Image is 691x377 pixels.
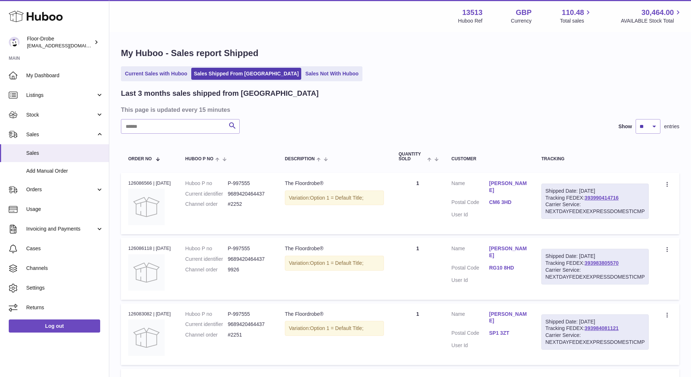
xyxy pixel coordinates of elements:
dd: 9926 [228,266,270,273]
dt: Name [451,180,489,196]
dt: User Id [451,342,489,349]
span: Quantity Sold [398,152,425,161]
label: Show [619,123,632,130]
span: Listings [26,92,96,99]
img: no-photo.jpg [128,319,165,356]
span: 110.48 [562,8,584,17]
span: Returns [26,304,103,311]
img: no-photo.jpg [128,254,165,291]
dt: User Id [451,277,489,284]
div: Customer [451,157,527,161]
a: Current Sales with Huboo [122,68,190,80]
span: Settings [26,284,103,291]
dd: 9689420464437 [228,321,270,328]
div: Carrier Service: NEXTDAYFEDEXEXPRESSDOMESTICMP [545,332,645,346]
h2: Last 3 months sales shipped from [GEOGRAPHIC_DATA] [121,89,319,98]
dt: Current identifier [185,191,228,197]
span: Channels [26,265,103,272]
strong: 13513 [462,8,483,17]
dt: Huboo P no [185,180,228,187]
div: Variation: [285,321,384,336]
div: 126083082 | [DATE] [128,311,171,317]
a: [PERSON_NAME] [489,311,527,325]
div: Currency [511,17,532,24]
div: Shipped Date: [DATE] [545,253,645,260]
a: 393983805570 [585,260,619,266]
dt: Huboo P no [185,311,228,318]
dt: Channel order [185,201,228,208]
dt: Channel order [185,331,228,338]
dt: Name [451,245,489,261]
dt: User Id [451,211,489,218]
td: 1 [391,238,444,299]
dd: P-997555 [228,311,270,318]
dt: Channel order [185,266,228,273]
div: Tracking FEDEX: [541,249,649,284]
a: 110.48 Total sales [560,8,592,24]
dd: 9689420464437 [228,256,270,263]
a: RG10 8HD [489,264,527,271]
h1: My Huboo - Sales report Shipped [121,47,679,59]
span: Invoicing and Payments [26,225,96,232]
dd: P-997555 [228,245,270,252]
div: Variation: [285,191,384,205]
span: Sales [26,150,103,157]
dd: P-997555 [228,180,270,187]
span: Description [285,157,315,161]
dt: Postal Code [451,330,489,338]
a: 30,464.00 AVAILABLE Stock Total [621,8,682,24]
span: My Dashboard [26,72,103,79]
dd: 9689420464437 [228,191,270,197]
div: The Floordrobe® [285,311,384,318]
dd: #2251 [228,331,270,338]
a: [PERSON_NAME] [489,245,527,259]
div: The Floordrobe® [285,245,384,252]
a: 393990414716 [585,195,619,201]
span: Stock [26,111,96,118]
img: jthurling@live.com [9,37,20,48]
div: Shipped Date: [DATE] [545,188,645,195]
dd: #2252 [228,201,270,208]
span: Option 1 = Default Title; [310,195,364,201]
a: SP1 3ZT [489,330,527,337]
span: Cases [26,245,103,252]
div: Tracking FEDEX: [541,314,649,350]
a: Log out [9,319,100,333]
span: [EMAIL_ADDRESS][DOMAIN_NAME] [27,43,107,48]
td: 1 [391,173,444,234]
a: Sales Shipped From [GEOGRAPHIC_DATA] [191,68,301,80]
div: Carrier Service: NEXTDAYFEDEXEXPRESSDOMESTICMP [545,267,645,280]
strong: GBP [516,8,531,17]
h3: This page is updated every 15 minutes [121,106,678,114]
a: CM6 3HD [489,199,527,206]
div: Carrier Service: NEXTDAYFEDEXEXPRESSDOMESTICMP [545,201,645,215]
span: Orders [26,186,96,193]
div: Huboo Ref [458,17,483,24]
td: 1 [391,303,444,365]
div: Shipped Date: [DATE] [545,318,645,325]
a: Sales Not With Huboo [303,68,361,80]
div: Variation: [285,256,384,271]
dt: Name [451,311,489,326]
div: Tracking FEDEX: [541,184,649,219]
span: entries [664,123,679,130]
span: Add Manual Order [26,168,103,174]
img: no-photo.jpg [128,189,165,225]
a: 393984081121 [585,325,619,331]
div: 126086118 | [DATE] [128,245,171,252]
span: Option 1 = Default Title; [310,325,364,331]
span: Total sales [560,17,592,24]
dt: Current identifier [185,256,228,263]
span: Option 1 = Default Title; [310,260,364,266]
span: Huboo P no [185,157,213,161]
span: Usage [26,206,103,213]
span: Order No [128,157,152,161]
div: The Floordrobe® [285,180,384,187]
dt: Current identifier [185,321,228,328]
span: Sales [26,131,96,138]
a: [PERSON_NAME] [489,180,527,194]
dt: Huboo P no [185,245,228,252]
dt: Postal Code [451,264,489,273]
span: 30,464.00 [641,8,674,17]
dt: Postal Code [451,199,489,208]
